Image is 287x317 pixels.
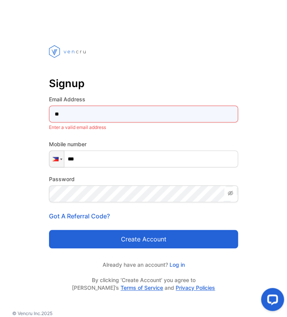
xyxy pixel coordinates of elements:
img: vencru logo [49,31,87,72]
a: Log in [168,261,185,268]
a: Terms of Service [121,284,163,291]
button: Create account [49,230,238,248]
label: Mobile number [49,140,238,148]
p: Got A Referral Code? [49,211,238,221]
iframe: LiveChat chat widget [255,285,287,317]
p: Enter a valid email address [49,122,238,132]
p: Signup [49,74,238,93]
p: Already have an account? [49,261,238,269]
div: Philippines: + 63 [49,151,64,167]
label: Password [49,175,238,183]
label: Email Address [49,95,238,103]
p: By clicking ‘Create Account’ you agree to [PERSON_NAME]’s and [68,276,219,292]
a: Privacy Policies [176,284,215,291]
